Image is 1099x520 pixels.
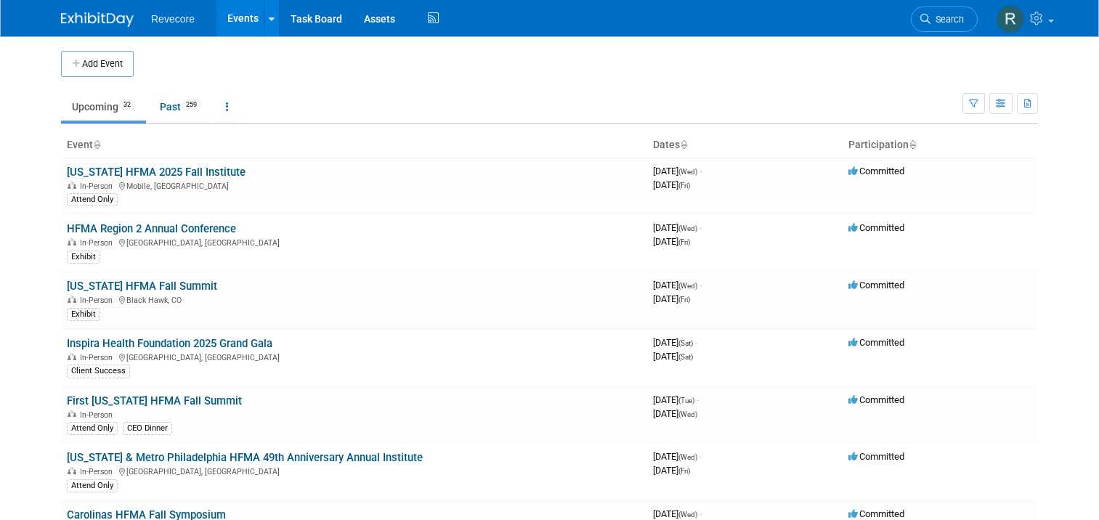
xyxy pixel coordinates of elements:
div: [GEOGRAPHIC_DATA], [GEOGRAPHIC_DATA] [67,465,641,476]
span: - [699,280,702,291]
span: (Wed) [678,282,697,290]
div: [GEOGRAPHIC_DATA], [GEOGRAPHIC_DATA] [67,351,641,362]
th: Event [61,133,647,158]
span: Search [930,14,964,25]
span: (Wed) [678,453,697,461]
div: Exhibit [67,308,100,321]
div: Exhibit [67,251,100,264]
a: Sort by Participation Type [909,139,916,150]
a: HFMA Region 2 Annual Conference [67,222,236,235]
span: (Fri) [678,182,690,190]
img: In-Person Event [68,353,76,360]
button: Add Event [61,51,134,77]
span: [DATE] [653,465,690,476]
span: [DATE] [653,508,702,519]
span: [DATE] [653,236,690,247]
a: Inspira Health Foundation 2025 Grand Gala [67,337,272,350]
span: (Wed) [678,410,697,418]
img: In-Person Event [68,182,76,189]
span: Revecore [151,13,195,25]
a: Upcoming32 [61,93,146,121]
span: [DATE] [653,408,697,419]
span: In-Person [80,238,117,248]
span: (Tue) [678,397,694,405]
span: Committed [848,508,904,519]
span: [DATE] [653,451,702,462]
span: [DATE] [653,222,702,233]
span: In-Person [80,353,117,362]
a: Sort by Event Name [93,139,100,150]
a: [US_STATE] HFMA 2025 Fall Institute [67,166,246,179]
span: (Fri) [678,238,690,246]
img: Rachael Sires [997,5,1024,33]
span: Committed [848,166,904,176]
span: (Wed) [678,168,697,176]
img: ExhibitDay [61,12,134,27]
img: In-Person Event [68,238,76,245]
span: In-Person [80,467,117,476]
span: In-Person [80,296,117,305]
a: First [US_STATE] HFMA Fall Summit [67,394,242,407]
span: (Sat) [678,353,693,361]
div: Attend Only [67,479,118,492]
span: (Wed) [678,224,697,232]
a: [US_STATE] HFMA Fall Summit [67,280,217,293]
span: - [697,394,699,405]
span: (Fri) [678,296,690,304]
span: 32 [119,99,135,110]
img: In-Person Event [68,296,76,303]
span: (Fri) [678,467,690,475]
span: (Sat) [678,339,693,347]
span: Committed [848,222,904,233]
span: (Wed) [678,511,697,519]
th: Participation [843,133,1038,158]
a: Search [911,7,978,32]
div: CEO Dinner [123,422,172,435]
img: In-Person Event [68,410,76,418]
span: Committed [848,394,904,405]
span: - [699,508,702,519]
span: - [699,222,702,233]
div: Black Hawk, CO [67,293,641,305]
span: Committed [848,337,904,348]
span: [DATE] [653,337,697,348]
div: Attend Only [67,193,118,206]
div: Attend Only [67,422,118,435]
div: Mobile, [GEOGRAPHIC_DATA] [67,179,641,191]
span: In-Person [80,182,117,191]
img: In-Person Event [68,467,76,474]
span: [DATE] [653,179,690,190]
span: Committed [848,280,904,291]
span: [DATE] [653,293,690,304]
span: [DATE] [653,394,699,405]
span: Committed [848,451,904,462]
a: Sort by Start Date [680,139,687,150]
span: [DATE] [653,280,702,291]
div: [GEOGRAPHIC_DATA], [GEOGRAPHIC_DATA] [67,236,641,248]
span: 259 [182,99,201,110]
span: - [699,451,702,462]
div: Client Success [67,365,130,378]
span: In-Person [80,410,117,420]
a: Past259 [149,93,212,121]
span: - [699,166,702,176]
span: - [695,337,697,348]
th: Dates [647,133,843,158]
span: [DATE] [653,166,702,176]
span: [DATE] [653,351,693,362]
a: [US_STATE] & Metro Philadelphia HFMA 49th Anniversary Annual Institute [67,451,423,464]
